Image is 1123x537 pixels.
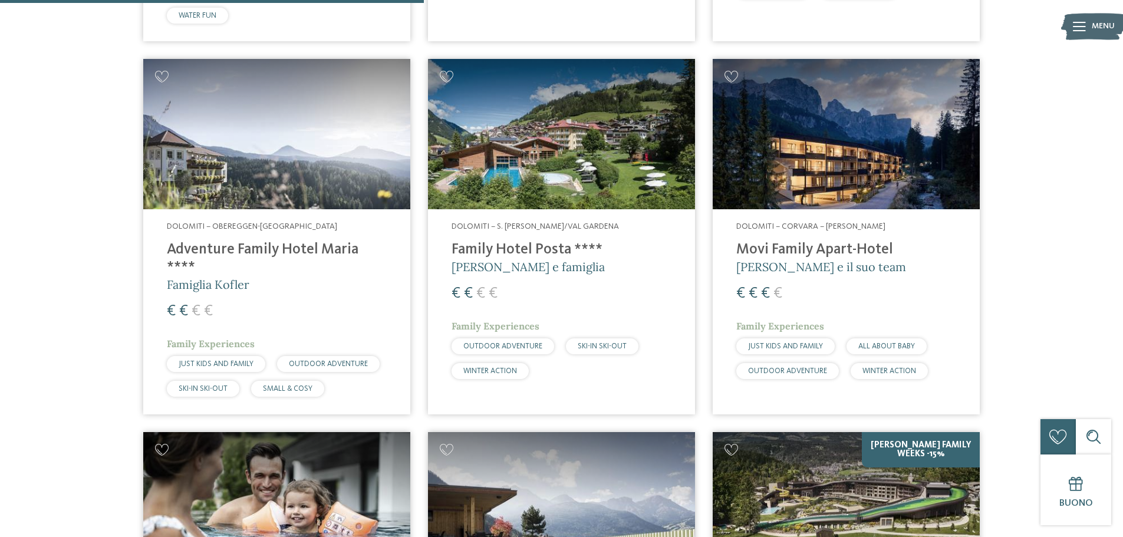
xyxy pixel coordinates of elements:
[452,286,460,301] span: €
[167,241,387,276] h4: Adventure Family Hotel Maria ****
[452,320,539,332] span: Family Experiences
[452,241,671,259] h4: Family Hotel Posta ****
[463,367,517,375] span: WINTER ACTION
[736,259,906,274] span: [PERSON_NAME] e il suo team
[452,222,619,230] span: Dolomiti – S. [PERSON_NAME]/Val Gardena
[749,286,758,301] span: €
[289,360,368,368] span: OUTDOOR ADVENTURE
[862,367,916,375] span: WINTER ACTION
[179,304,188,319] span: €
[736,222,885,230] span: Dolomiti – Corvara – [PERSON_NAME]
[428,59,695,414] a: Cercate un hotel per famiglie? Qui troverete solo i migliori! Dolomiti – S. [PERSON_NAME]/Val Gar...
[858,342,915,350] span: ALL ABOUT BABY
[167,304,176,319] span: €
[179,12,216,19] span: WATER FUN
[748,367,827,375] span: OUTDOOR ADVENTURE
[736,286,745,301] span: €
[192,304,200,319] span: €
[463,342,542,350] span: OUTDOOR ADVENTURE
[143,59,410,414] a: Cercate un hotel per famiglie? Qui troverete solo i migliori! Dolomiti – Obereggen-[GEOGRAPHIC_DA...
[1059,499,1093,508] span: Buono
[263,385,312,393] span: SMALL & COSY
[179,385,228,393] span: SKI-IN SKI-OUT
[713,59,980,414] a: Cercate un hotel per famiglie? Qui troverete solo i migliori! Dolomiti – Corvara – [PERSON_NAME] ...
[167,222,337,230] span: Dolomiti – Obereggen-[GEOGRAPHIC_DATA]
[167,338,255,350] span: Family Experiences
[773,286,782,301] span: €
[748,342,823,350] span: JUST KIDS AND FAMILY
[1040,454,1111,525] a: Buono
[179,360,253,368] span: JUST KIDS AND FAMILY
[476,286,485,301] span: €
[489,286,498,301] span: €
[736,320,824,332] span: Family Experiences
[761,286,770,301] span: €
[143,59,410,209] img: Adventure Family Hotel Maria ****
[578,342,627,350] span: SKI-IN SKI-OUT
[736,241,956,259] h4: Movi Family Apart-Hotel
[167,277,249,292] span: Famiglia Kofler
[464,286,473,301] span: €
[452,259,605,274] span: [PERSON_NAME] e famiglia
[428,59,695,209] img: Cercate un hotel per famiglie? Qui troverete solo i migliori!
[204,304,213,319] span: €
[713,59,980,209] img: Cercate un hotel per famiglie? Qui troverete solo i migliori!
